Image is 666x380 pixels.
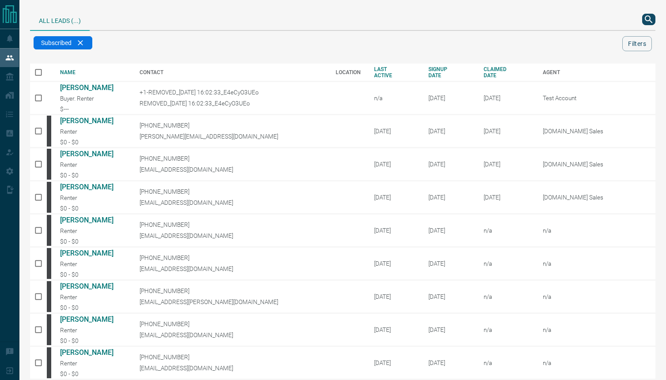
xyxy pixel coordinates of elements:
div: mrloft.ca [47,314,51,345]
span: Renter [60,227,77,234]
a: [PERSON_NAME] [60,83,126,92]
div: SIGNUP DATE [428,66,470,79]
div: n/a [374,94,415,102]
div: [DATE] [374,227,415,234]
p: [PHONE_NUMBER] [140,254,323,261]
div: mrloft.ca [47,182,51,213]
a: [PERSON_NAME] [60,348,126,357]
a: [PERSON_NAME] [60,216,126,224]
div: [DATE] [374,326,415,333]
div: $0 - $0 [60,238,126,245]
span: Renter [60,128,77,135]
p: [DOMAIN_NAME] Sales [543,161,653,168]
a: [PERSON_NAME] [60,117,126,125]
div: [DATE] [374,260,415,267]
div: October 12th 2008, 11:22:16 AM [428,227,470,234]
p: [EMAIL_ADDRESS][DOMAIN_NAME] [140,232,323,239]
span: Buyer. Renter [60,95,94,102]
div: mrloft.ca [47,215,51,246]
span: Renter [60,293,77,301]
p: [EMAIL_ADDRESS][DOMAIN_NAME] [140,331,323,339]
p: n/a [543,326,653,333]
p: REMOVED_[DATE] 16:02:33_E4eCyO3UEo [140,100,323,107]
div: $0 - $0 [60,304,126,311]
div: February 19th 2025, 2:37:44 PM [484,161,530,168]
div: $0 - $0 [60,139,126,146]
div: February 19th 2025, 2:37:44 PM [484,128,530,135]
p: n/a [543,359,653,366]
p: [PHONE_NUMBER] [140,354,323,361]
p: [PHONE_NUMBER] [140,221,323,228]
a: [PERSON_NAME] [60,282,126,290]
div: [DATE] [374,161,415,168]
p: [PHONE_NUMBER] [140,320,323,327]
div: October 11th 2008, 12:32:56 PM [428,128,470,135]
p: [EMAIL_ADDRESS][DOMAIN_NAME] [140,265,323,272]
p: [DOMAIN_NAME] Sales [543,128,653,135]
p: [PHONE_NUMBER] [140,287,323,294]
div: [DATE] [374,293,415,300]
div: LAST ACTIVE [374,66,415,79]
div: mrloft.ca [47,116,51,147]
div: mrloft.ca [47,149,51,180]
div: October 11th 2008, 5:41:37 PM [428,161,470,168]
p: [PERSON_NAME][EMAIL_ADDRESS][DOMAIN_NAME] [140,133,323,140]
p: n/a [543,293,653,300]
div: $0 - $0 [60,337,126,344]
span: Renter [60,161,77,168]
div: mrloft.ca [47,347,51,378]
div: [DATE] [374,359,415,366]
div: Subscribed [34,36,92,49]
p: [PHONE_NUMBER] [140,155,323,162]
div: NAME [60,69,126,75]
p: [PHONE_NUMBER] [140,122,323,129]
p: [EMAIL_ADDRESS][DOMAIN_NAME] [140,166,323,173]
div: CONTACT [140,69,323,75]
div: All Leads (...) [30,9,90,31]
a: [PERSON_NAME] [60,315,126,324]
div: $0 - $0 [60,271,126,278]
div: October 14th 2008, 1:23:37 AM [428,359,470,366]
div: September 1st 2015, 9:13:21 AM [428,94,470,102]
p: [PHONE_NUMBER] [140,188,323,195]
div: n/a [484,227,530,234]
p: [EMAIL_ADDRESS][PERSON_NAME][DOMAIN_NAME] [140,298,323,305]
p: n/a [543,227,653,234]
div: October 13th 2008, 8:32:50 PM [428,326,470,333]
p: n/a [543,260,653,267]
span: Renter [60,260,77,267]
div: CLAIMED DATE [484,66,530,79]
div: $0 - $0 [60,205,126,212]
div: n/a [484,293,530,300]
div: LOCATION [336,69,361,75]
p: [EMAIL_ADDRESS][DOMAIN_NAME] [140,199,323,206]
div: October 12th 2008, 3:01:27 PM [428,260,470,267]
div: n/a [484,260,530,267]
div: n/a [484,359,530,366]
p: Test Account [543,94,653,102]
div: October 12th 2008, 6:29:44 AM [428,194,470,201]
div: n/a [484,326,530,333]
div: [DATE] [374,194,415,201]
p: [DOMAIN_NAME] Sales [543,194,653,201]
div: mrloft.ca [47,248,51,279]
div: October 13th 2008, 7:44:16 PM [428,293,470,300]
div: mrloft.ca [47,281,51,312]
span: Renter [60,194,77,201]
div: $0 - $0 [60,172,126,179]
span: Subscribed [41,39,72,46]
div: AGENT [543,69,655,75]
button: search button [642,14,655,25]
div: [DATE] [374,128,415,135]
div: $--- [60,105,126,113]
span: Renter [60,327,77,334]
div: February 19th 2025, 2:37:44 PM [484,194,530,201]
span: Renter [60,360,77,367]
div: $0 - $0 [60,370,126,377]
button: Filters [622,36,652,51]
p: +1-REMOVED_[DATE] 16:02:33_E4eCyO3UEo [140,89,323,96]
a: [PERSON_NAME] [60,249,126,257]
div: April 29th 2025, 4:45:30 PM [484,94,530,102]
a: [PERSON_NAME] [60,150,126,158]
a: [PERSON_NAME] [60,183,126,191]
